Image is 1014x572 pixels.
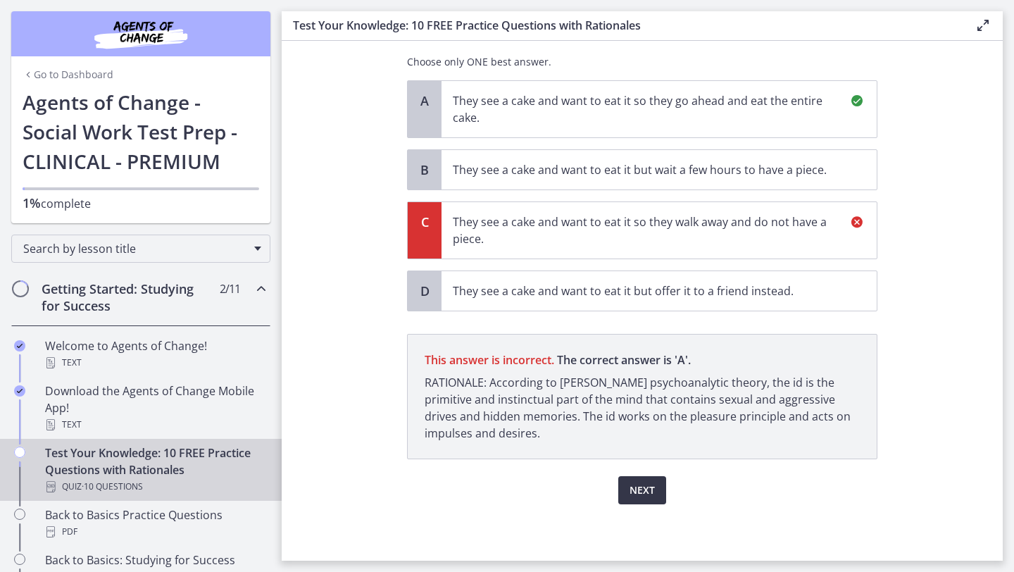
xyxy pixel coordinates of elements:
span: · 10 Questions [82,478,143,495]
button: Next [618,476,666,504]
span: ' A ' [675,352,691,368]
p: They see a cake and want to eat it so they walk away and do not have a piece. [453,213,837,247]
div: PDF [45,523,265,540]
div: Text [45,354,265,371]
div: Test Your Knowledge: 10 FREE Practice Questions with Rationales [45,444,265,495]
div: Search by lesson title [11,235,270,263]
img: Agents of Change Social Work Test Prep [56,17,225,51]
div: Welcome to Agents of Change! [45,337,265,371]
span: This answer is incorrect. [425,352,554,368]
span: 1% [23,194,41,211]
i: Completed [14,340,25,352]
span: The correct answer is [425,352,860,368]
span: Search by lesson title [23,241,247,256]
i: Completed [14,385,25,397]
div: Quiz [45,478,265,495]
span: D [416,282,433,299]
p: They see a cake and want to eat it but wait a few hours to have a piece. [453,161,837,178]
p: They see a cake and want to eat it but offer it to a friend instead. [453,282,837,299]
span: Next [630,482,655,499]
p: They see a cake and want to eat it so they go ahead and eat the entire cake. [453,92,837,126]
h1: Agents of Change - Social Work Test Prep - CLINICAL - PREMIUM [23,87,259,176]
div: Download the Agents of Change Mobile App! [45,383,265,433]
a: Go to Dashboard [23,68,113,82]
p: complete [23,194,259,212]
span: C [416,213,433,230]
h2: Getting Started: Studying for Success [42,280,213,314]
span: 2 / 11 [220,280,240,297]
div: Text [45,416,265,433]
p: Choose only ONE best answer. [407,55,877,69]
h3: Test Your Knowledge: 10 FREE Practice Questions with Rationales [293,17,952,34]
p: RATIONALE: According to [PERSON_NAME] psychoanalytic theory, the id is the primitive and instinct... [425,374,860,442]
span: B [416,161,433,178]
span: A [416,92,433,109]
div: Back to Basics Practice Questions [45,506,265,540]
